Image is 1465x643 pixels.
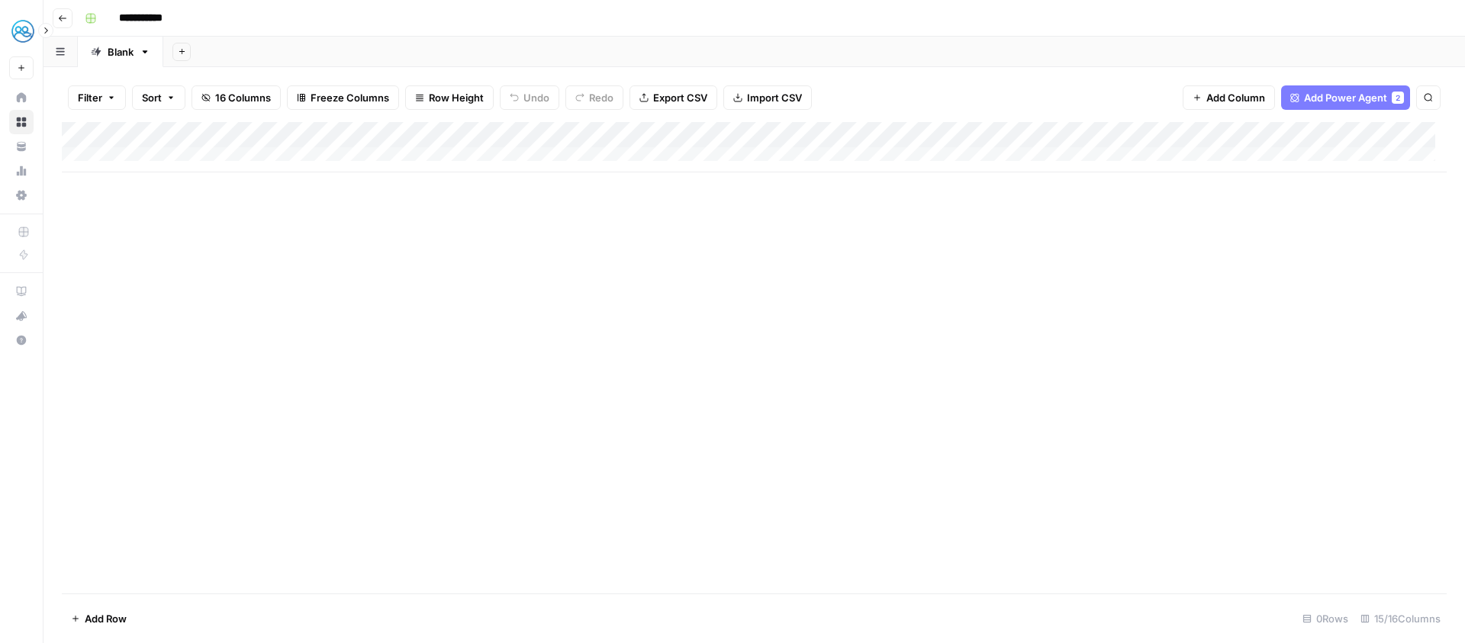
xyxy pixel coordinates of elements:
[9,159,34,183] a: Usage
[723,85,812,110] button: Import CSV
[9,85,34,110] a: Home
[1354,606,1447,631] div: 15/16 Columns
[500,85,559,110] button: Undo
[68,85,126,110] button: Filter
[9,18,37,45] img: MyHealthTeam Logo
[132,85,185,110] button: Sort
[1304,90,1387,105] span: Add Power Agent
[1396,92,1400,104] span: 2
[215,90,271,105] span: 16 Columns
[78,37,163,67] a: Blank
[1281,85,1410,110] button: Add Power Agent2
[9,183,34,207] a: Settings
[9,134,34,159] a: Your Data
[311,90,389,105] span: Freeze Columns
[142,90,162,105] span: Sort
[78,90,102,105] span: Filter
[62,606,136,631] button: Add Row
[1183,85,1275,110] button: Add Column
[85,611,127,626] span: Add Row
[1206,90,1265,105] span: Add Column
[589,90,613,105] span: Redo
[9,12,34,50] button: Workspace: MyHealthTeam
[192,85,281,110] button: 16 Columns
[405,85,494,110] button: Row Height
[287,85,399,110] button: Freeze Columns
[565,85,623,110] button: Redo
[1296,606,1354,631] div: 0 Rows
[429,90,484,105] span: Row Height
[9,110,34,134] a: Browse
[108,44,134,59] div: Blank
[629,85,717,110] button: Export CSV
[9,279,34,304] a: AirOps Academy
[523,90,549,105] span: Undo
[747,90,802,105] span: Import CSV
[9,304,34,328] button: What's new?
[9,328,34,352] button: Help + Support
[1392,92,1404,104] div: 2
[10,304,33,327] div: What's new?
[653,90,707,105] span: Export CSV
